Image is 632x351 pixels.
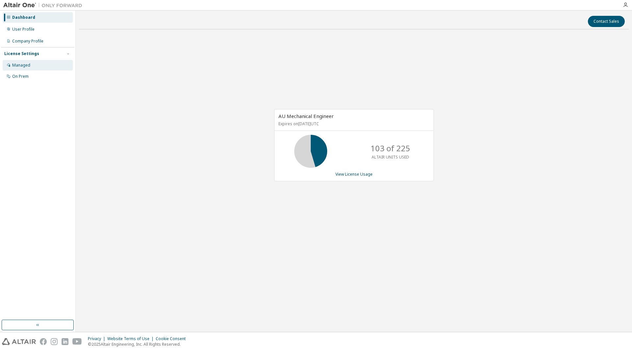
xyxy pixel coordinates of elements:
img: instagram.svg [51,338,58,345]
div: Website Terms of Use [107,336,156,341]
button: Contact Sales [588,16,625,27]
img: linkedin.svg [62,338,68,345]
p: Expires on [DATE] UTC [278,121,428,127]
p: © 2025 Altair Engineering, Inc. All Rights Reserved. [88,341,190,347]
img: Altair One [3,2,86,9]
span: AU Mechanical Engineer [278,113,334,119]
div: User Profile [12,27,35,32]
div: Company Profile [12,39,43,44]
div: Privacy [88,336,107,341]
div: On Prem [12,74,29,79]
p: 103 of 225 [371,143,410,154]
div: License Settings [4,51,39,56]
p: ALTAIR UNITS USED [372,154,409,160]
div: Managed [12,63,30,68]
img: altair_logo.svg [2,338,36,345]
a: View License Usage [335,171,373,177]
img: facebook.svg [40,338,47,345]
img: youtube.svg [72,338,82,345]
div: Cookie Consent [156,336,190,341]
div: Dashboard [12,15,35,20]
